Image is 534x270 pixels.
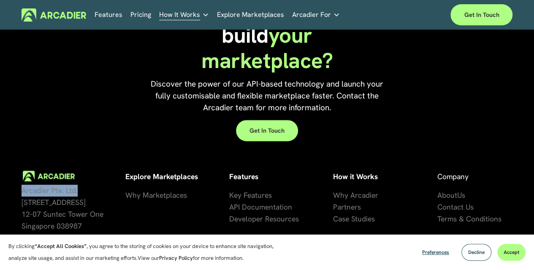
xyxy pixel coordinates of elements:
[416,244,455,261] button: Preferences
[229,202,292,212] span: API Documentation
[333,213,342,225] a: Ca
[461,244,491,261] button: Decline
[437,190,457,200] span: About
[457,190,465,200] span: Us
[437,201,473,213] a: Contact Us
[292,9,331,21] span: Arcadier For
[8,240,283,264] p: By clicking , you agree to the storing of cookies on your device to enhance site navigation, anal...
[229,213,299,225] a: Developer Resources
[437,213,501,225] a: Terms & Conditions
[292,8,340,22] a: folder dropdown
[229,190,272,200] span: Key Features
[333,172,378,181] strong: How it Works
[333,189,378,201] a: Why Arcadier
[35,243,87,250] strong: “Accept All Cookies”
[95,8,122,22] a: Features
[217,8,284,22] a: Explore Marketplaces
[437,214,501,224] span: Terms & Conditions
[437,202,473,212] span: Contact Us
[159,9,200,21] span: How It Works
[333,201,337,213] a: P
[342,213,375,225] a: se Studies
[422,249,449,256] span: Preferences
[159,254,193,262] a: Privacy Policy
[437,189,457,201] a: About
[229,172,258,181] strong: Features
[22,185,103,231] span: Arcadier Pte. Ltd. [STREET_ADDRESS] 12-07 Suntec Tower One Singapore 038987
[125,189,187,201] a: Why Marketplaces
[236,120,298,141] a: Get in touch
[125,190,187,200] span: Why Marketplaces
[130,8,151,22] a: Pricing
[22,8,86,22] img: Arcadier
[125,172,198,181] strong: Explore Marketplaces
[229,189,272,201] a: Key Features
[159,8,209,22] a: folder dropdown
[333,190,378,200] span: Why Arcadier
[437,172,468,181] span: Company
[229,214,299,224] span: Developer Resources
[337,201,361,213] a: artners
[450,4,512,25] a: Get in touch
[333,214,342,224] span: Ca
[151,79,385,113] span: Discover the power of our API-based technology and launch your fully customisable and flexible ma...
[229,201,292,213] a: API Documentation
[468,249,485,256] span: Decline
[342,214,375,224] span: se Studies
[492,229,534,270] iframe: Chat Widget
[337,202,361,212] span: artners
[333,202,337,212] span: P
